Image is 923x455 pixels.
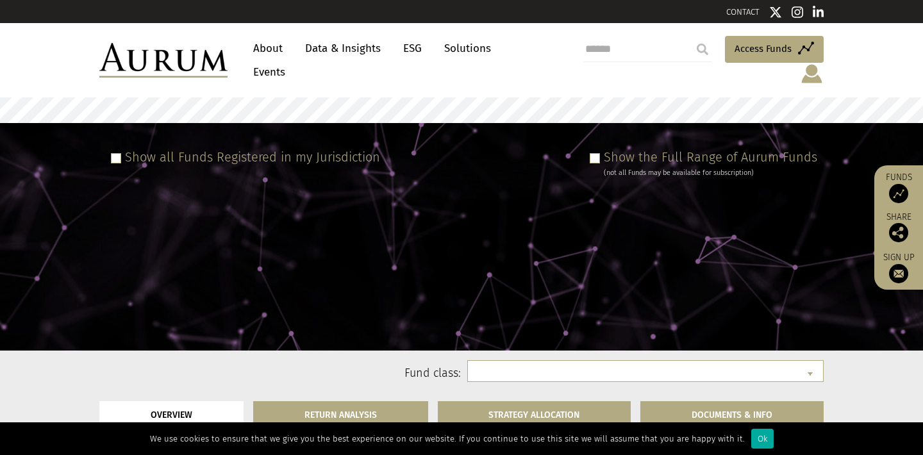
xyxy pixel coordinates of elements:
[438,401,631,425] a: STRATEGY ALLOCATION
[735,41,792,56] span: Access Funds
[253,401,428,425] a: RETURN ANALYSIS
[881,172,917,203] a: Funds
[99,43,228,78] img: Aurum
[751,429,774,449] div: Ok
[769,6,782,19] img: Twitter icon
[726,7,760,17] a: CONTACT
[889,264,908,283] img: Sign up to our newsletter
[889,223,908,242] img: Share this post
[125,149,380,165] label: Show all Funds Registered in my Jurisdiction
[438,37,497,60] a: Solutions
[397,37,428,60] a: ESG
[813,6,824,19] img: Linkedin icon
[640,401,824,425] a: DOCUMENTS & INFO
[881,213,917,242] div: Share
[690,37,715,62] input: Submit
[800,63,824,85] img: account-icon.svg
[604,149,817,165] label: Show the Full Range of Aurum Funds
[881,252,917,283] a: Sign up
[889,184,908,203] img: Access Funds
[604,167,817,179] div: (not all Funds may be available for subscription)
[725,36,824,63] a: Access Funds
[223,365,461,382] label: Fund class:
[247,60,285,84] a: Events
[247,37,289,60] a: About
[299,37,387,60] a: Data & Insights
[792,6,803,19] img: Instagram icon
